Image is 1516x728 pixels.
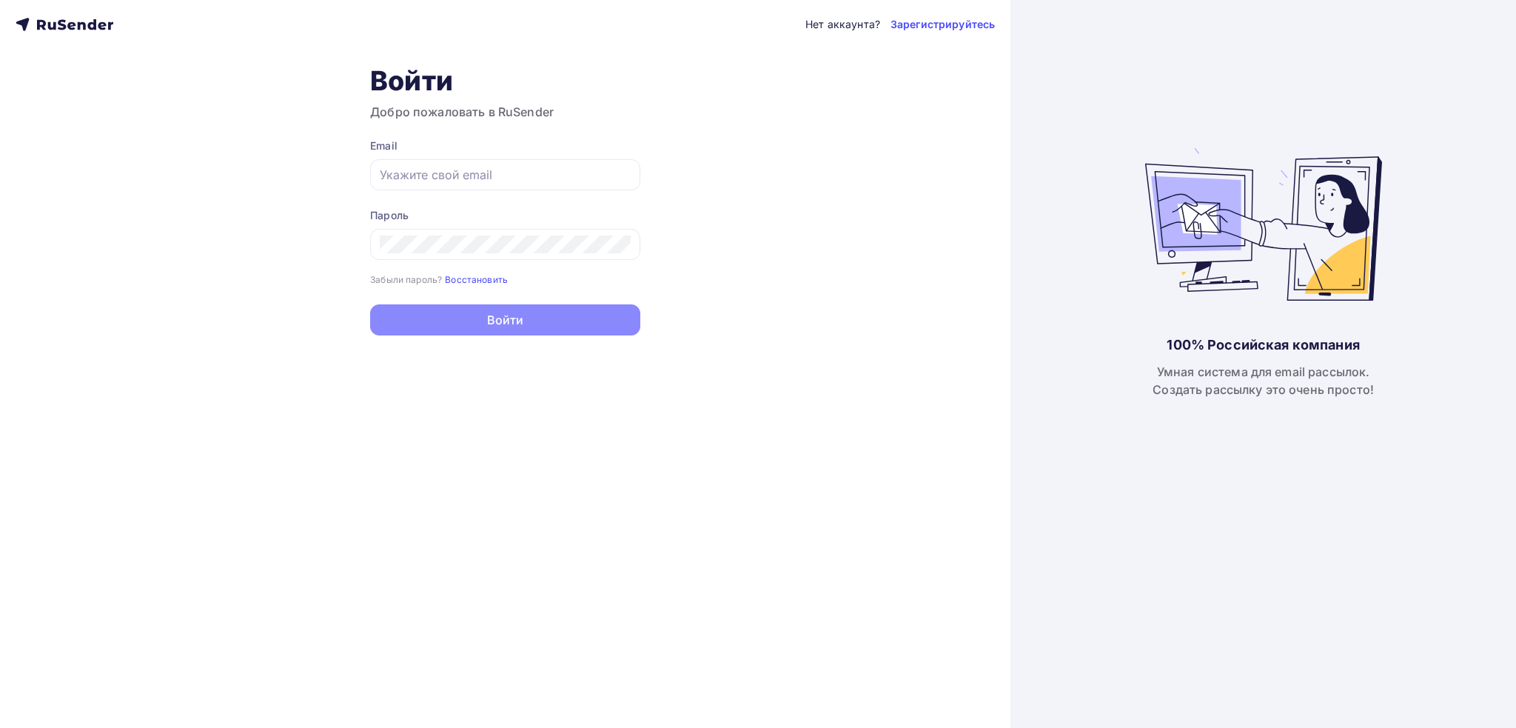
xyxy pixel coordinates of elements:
div: Нет аккаунта? [805,17,880,32]
div: Пароль [370,208,640,223]
div: Умная система для email рассылок. Создать рассылку это очень просто! [1153,363,1374,398]
h3: Добро пожаловать в RuSender [370,103,640,121]
small: Забыли пароль? [370,274,442,285]
div: Email [370,138,640,153]
small: Восстановить [445,274,508,285]
div: 100% Российская компания [1167,336,1359,354]
input: Укажите свой email [380,166,631,184]
button: Войти [370,304,640,335]
a: Зарегистрируйтесь [891,17,995,32]
h1: Войти [370,64,640,97]
a: Восстановить [445,273,508,285]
